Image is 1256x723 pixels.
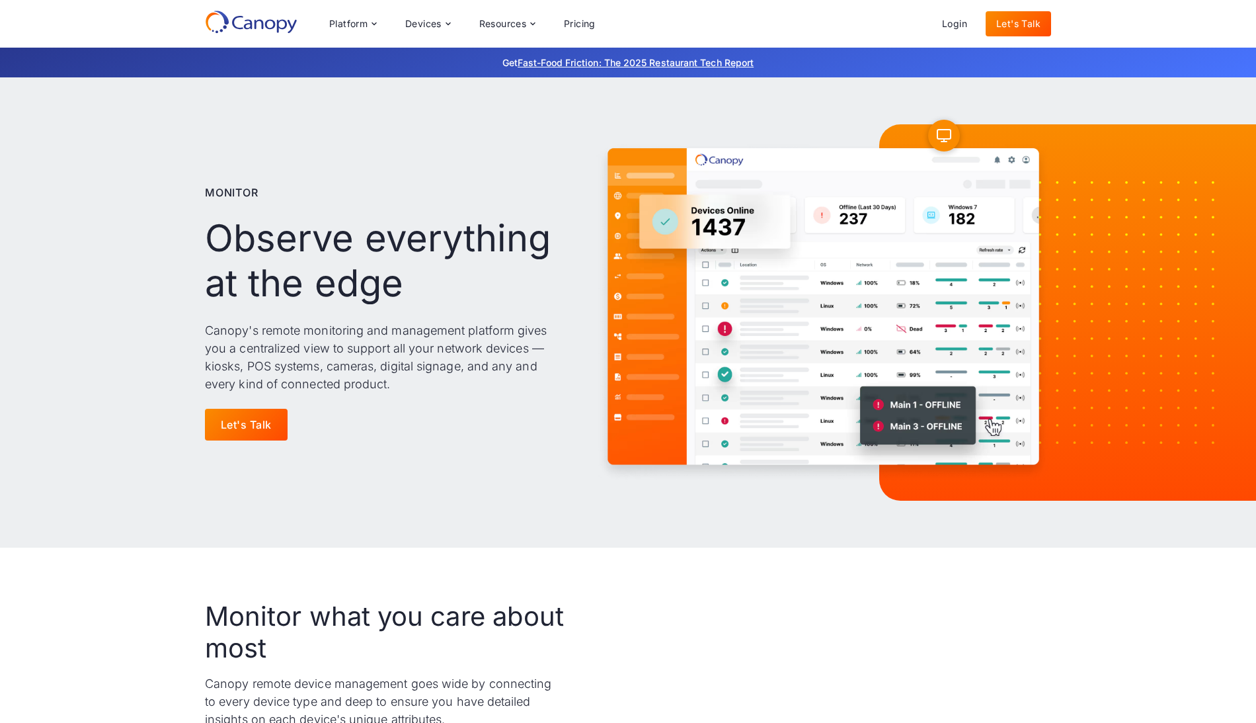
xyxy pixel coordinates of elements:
[205,321,569,393] p: Canopy's remote monitoring and management platform gives you a centralized view to support all yo...
[405,19,442,28] div: Devices
[304,56,952,69] p: Get
[518,57,754,68] a: Fast-Food Friction: The 2025 Restaurant Tech Report
[205,409,288,441] a: Let's Talk
[329,19,368,28] div: Platform
[931,11,978,36] a: Login
[553,11,606,36] a: Pricing
[469,11,545,37] div: Resources
[205,216,569,305] h1: Observe everything at the edge
[205,185,258,200] p: Monitor
[395,11,461,37] div: Devices
[479,19,527,28] div: Resources
[205,601,565,664] h2: Monitor what you care about most
[986,11,1051,36] a: Let's Talk
[319,11,387,37] div: Platform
